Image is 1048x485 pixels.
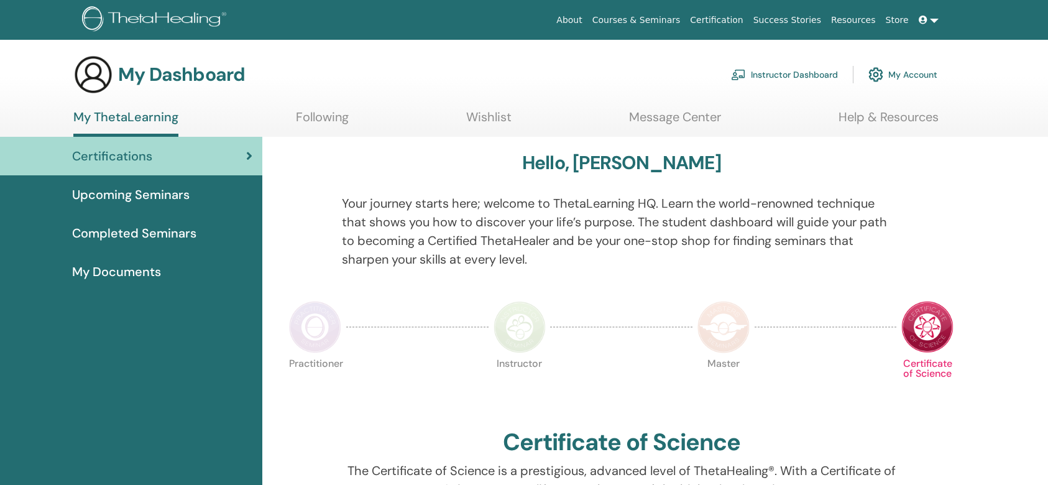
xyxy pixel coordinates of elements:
img: logo.png [82,6,231,34]
span: Upcoming Seminars [72,185,190,204]
h3: My Dashboard [118,63,245,86]
a: Message Center [629,109,721,134]
span: Certifications [72,147,152,165]
h2: Certificate of Science [503,428,740,457]
img: Instructor [494,301,546,353]
a: Resources [826,9,881,32]
p: Practitioner [289,359,341,411]
img: generic-user-icon.jpg [73,55,113,95]
p: Certificate of Science [901,359,954,411]
img: chalkboard-teacher.svg [731,69,746,80]
a: Store [881,9,914,32]
a: My ThetaLearning [73,109,178,137]
p: Instructor [494,359,546,411]
img: cog.svg [868,64,883,85]
p: Master [697,359,750,411]
h3: Hello, [PERSON_NAME] [522,152,721,174]
img: Master [697,301,750,353]
a: Wishlist [466,109,512,134]
a: Instructor Dashboard [731,61,838,88]
span: Completed Seminars [72,224,196,242]
a: Help & Resources [839,109,939,134]
span: My Documents [72,262,161,281]
p: Your journey starts here; welcome to ThetaLearning HQ. Learn the world-renowned technique that sh... [342,194,901,269]
a: Courses & Seminars [587,9,686,32]
img: Certificate of Science [901,301,954,353]
img: Practitioner [289,301,341,353]
a: Certification [685,9,748,32]
a: My Account [868,61,937,88]
a: About [551,9,587,32]
a: Following [296,109,349,134]
a: Success Stories [748,9,826,32]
